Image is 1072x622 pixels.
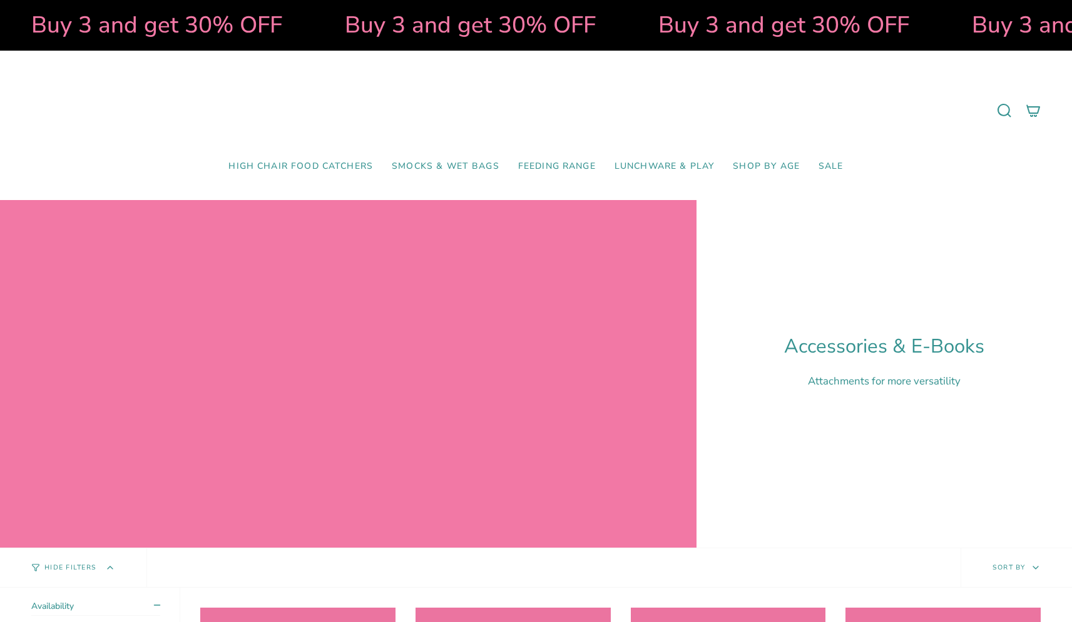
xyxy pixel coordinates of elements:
[733,161,800,172] span: Shop by Age
[993,563,1026,572] span: Sort by
[392,161,499,172] span: Smocks & Wet Bags
[652,9,903,41] strong: Buy 3 and get 30% OFF
[31,600,74,612] span: Availability
[819,161,844,172] span: SALE
[339,9,590,41] strong: Buy 3 and get 30% OFF
[31,600,160,616] summary: Availability
[228,161,373,172] span: High Chair Food Catchers
[25,9,276,41] strong: Buy 3 and get 30% OFF
[784,335,984,358] h1: Accessories & E-Books
[723,152,809,181] a: Shop by Age
[382,152,509,181] a: Smocks & Wet Bags
[615,161,714,172] span: Lunchware & Play
[809,152,853,181] a: SALE
[784,374,984,388] p: Attachments for more versatility
[509,152,605,181] a: Feeding Range
[219,152,382,181] a: High Chair Food Catchers
[428,69,644,152] a: Mumma’s Little Helpers
[961,548,1072,587] button: Sort by
[44,564,96,571] span: Hide Filters
[518,161,596,172] span: Feeding Range
[605,152,723,181] a: Lunchware & Play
